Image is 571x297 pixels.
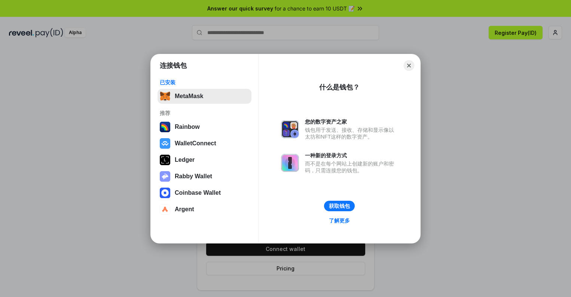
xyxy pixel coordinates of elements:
img: svg+xml,%3Csvg%20xmlns%3D%22http%3A%2F%2Fwww.w3.org%2F2000%2Fsvg%22%20width%3D%2228%22%20height%3... [160,155,170,165]
img: svg+xml,%3Csvg%20width%3D%2228%22%20height%3D%2228%22%20viewBox%3D%220%200%2028%2028%22%20fill%3D... [160,138,170,149]
div: Argent [175,206,194,213]
div: Coinbase Wallet [175,190,221,196]
img: svg+xml,%3Csvg%20width%3D%22120%22%20height%3D%22120%22%20viewBox%3D%220%200%20120%20120%22%20fil... [160,122,170,132]
button: Argent [158,202,251,217]
button: WalletConnect [158,136,251,151]
button: Ledger [158,152,251,167]
div: 您的数字资产之家 [305,118,398,125]
button: MetaMask [158,89,251,104]
div: 已安装 [160,79,249,86]
div: 一种新的登录方式 [305,152,398,159]
h1: 连接钱包 [160,61,187,70]
div: 钱包用于发送、接收、存储和显示像以太坊和NFT这样的数字资产。 [305,127,398,140]
img: svg+xml,%3Csvg%20xmlns%3D%22http%3A%2F%2Fwww.w3.org%2F2000%2Fsvg%22%20fill%3D%22none%22%20viewBox... [281,154,299,172]
button: Coinbase Wallet [158,185,251,200]
button: 获取钱包 [324,201,355,211]
div: 了解更多 [329,217,350,224]
div: 获取钱包 [329,203,350,209]
div: MetaMask [175,93,203,100]
div: 推荐 [160,110,249,116]
div: 而不是在每个网站上创建新的账户和密码，只需连接您的钱包。 [305,160,398,174]
div: Rabby Wallet [175,173,212,180]
button: Rabby Wallet [158,169,251,184]
div: 什么是钱包？ [319,83,360,92]
img: svg+xml,%3Csvg%20width%3D%2228%22%20height%3D%2228%22%20viewBox%3D%220%200%2028%2028%22%20fill%3D... [160,204,170,215]
button: Rainbow [158,119,251,134]
img: svg+xml,%3Csvg%20width%3D%2228%22%20height%3D%2228%22%20viewBox%3D%220%200%2028%2028%22%20fill%3D... [160,188,170,198]
img: svg+xml,%3Csvg%20xmlns%3D%22http%3A%2F%2Fwww.w3.org%2F2000%2Fsvg%22%20fill%3D%22none%22%20viewBox... [281,120,299,138]
div: Rainbow [175,124,200,130]
img: svg+xml,%3Csvg%20xmlns%3D%22http%3A%2F%2Fwww.w3.org%2F2000%2Fsvg%22%20fill%3D%22none%22%20viewBox... [160,171,170,182]
div: Ledger [175,157,195,163]
img: svg+xml,%3Csvg%20fill%3D%22none%22%20height%3D%2233%22%20viewBox%3D%220%200%2035%2033%22%20width%... [160,91,170,101]
a: 了解更多 [324,216,354,225]
div: WalletConnect [175,140,216,147]
button: Close [404,60,414,71]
